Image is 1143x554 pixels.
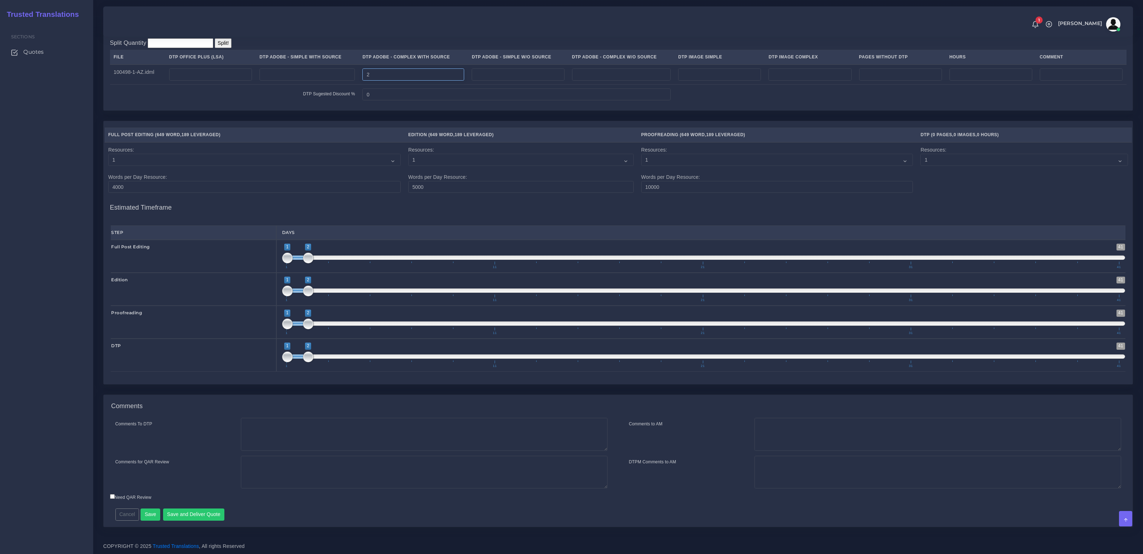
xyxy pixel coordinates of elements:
[284,343,290,349] span: 1
[568,50,675,65] th: DTP Adobe - Complex W/O Source
[1116,310,1125,316] span: 41
[284,277,290,283] span: 1
[141,508,160,521] button: Save
[285,364,289,368] span: 1
[105,128,405,142] th: Full Post Editing ( , )
[1029,20,1042,28] a: 1
[256,50,359,65] th: DTP Adobe - Simple With Source
[111,310,142,315] strong: Proofreading
[1116,244,1125,250] span: 41
[1035,16,1043,24] span: 1
[110,50,166,65] th: File
[359,50,468,65] th: DTP Adobe - Complex With Source
[305,277,311,283] span: 2
[110,38,147,47] label: Split Quantity
[946,50,1036,65] th: Hours
[681,132,705,137] span: 649 Word
[492,364,498,368] span: 11
[284,310,290,316] span: 1
[455,132,492,137] span: 189 Leveraged
[953,132,975,137] span: 0 Images
[637,142,917,197] td: Resources: Words per Day Resource:
[855,50,946,65] th: Pages Without DTP
[115,459,169,465] label: Comments for QAR Review
[103,543,245,550] span: COPYRIGHT © 2025
[700,364,706,368] span: 21
[282,230,295,235] strong: Days
[110,197,1127,212] h4: Estimated Timeframe
[1058,21,1102,26] span: [PERSON_NAME]
[115,421,152,427] label: Comments To DTP
[1036,50,1126,65] th: Comment
[111,277,128,282] strong: Edition
[111,244,150,249] strong: Full Post Editing
[700,331,706,335] span: 21
[492,331,498,335] span: 11
[23,48,44,56] span: Quotes
[908,299,914,302] span: 31
[908,266,914,269] span: 31
[977,132,997,137] span: 0 Hours
[765,50,855,65] th: DTP Image Complex
[305,244,311,250] span: 2
[153,543,199,549] a: Trusted Translations
[305,343,311,349] span: 2
[933,132,952,137] span: 0 Pages
[104,32,1133,110] div: DTP, Task(s) DTP QuantitiesEnglish ([GEOGRAPHIC_DATA]) TO Spanish (US)
[908,364,914,368] span: 31
[305,310,311,316] span: 2
[181,132,219,137] span: 189 Leveraged
[105,142,405,197] td: Resources: Words per Day Resource:
[284,244,290,250] span: 1
[110,65,166,85] td: 100498-1-AZ.idml
[404,128,637,142] th: Edition ( , )
[492,299,498,302] span: 11
[700,266,706,269] span: 21
[706,132,743,137] span: 189 Leveraged
[165,50,256,65] th: DTP Office Plus (LSA)
[492,266,498,269] span: 11
[115,511,139,517] a: Cancel
[285,331,289,335] span: 1
[1106,17,1120,32] img: avatar
[11,34,35,39] span: Sections
[303,91,355,97] label: DTP Sugested Discount %
[285,299,289,302] span: 1
[637,128,917,142] th: Proofreading ( , )
[1116,331,1122,335] span: 41
[675,50,765,65] th: DTP Image Simple
[629,421,663,427] label: Comments to AM
[1116,277,1125,283] span: 41
[1116,266,1122,269] span: 41
[285,266,289,269] span: 1
[111,230,123,235] strong: Step
[215,38,232,48] input: Split!
[629,459,676,465] label: DTPM Comments to AM
[917,142,1132,197] td: Resources:
[1054,17,1123,32] a: [PERSON_NAME]avatar
[5,44,88,59] a: Quotes
[110,494,115,499] input: Need QAR Review
[404,142,637,197] td: Resources: Words per Day Resource:
[199,543,244,550] span: , All rights Reserved
[1116,299,1122,302] span: 41
[917,128,1132,142] th: DTP ( , , )
[163,508,225,521] button: Save and Deliver Quote
[430,132,453,137] span: 649 Word
[2,10,79,19] h2: Trusted Translations
[111,343,121,348] strong: DTP
[1116,364,1122,368] span: 41
[908,331,914,335] span: 31
[157,132,180,137] span: 649 Word
[110,494,152,501] label: Need QAR Review
[111,402,143,410] h4: Comments
[2,9,79,20] a: Trusted Translations
[468,50,568,65] th: DTP Adobe - Simple W/O Source
[115,508,139,521] button: Cancel
[1116,343,1125,349] span: 41
[700,299,706,302] span: 21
